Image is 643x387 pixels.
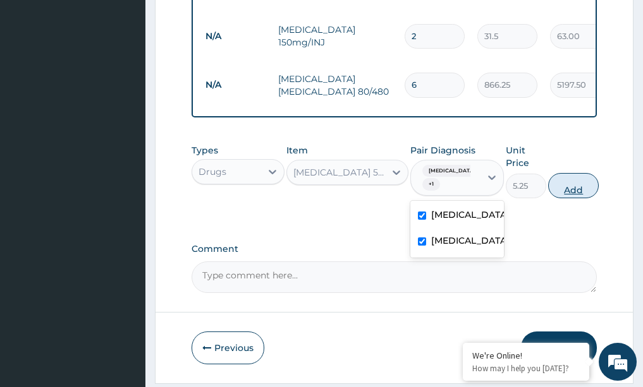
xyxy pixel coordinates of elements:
[431,208,510,221] label: [MEDICAL_DATA]
[506,144,546,169] label: Unit Price
[286,144,308,157] label: Item
[548,173,599,198] button: Add
[472,363,580,374] p: How may I help you today?
[410,144,475,157] label: Pair Diagnosis
[192,331,264,364] button: Previous
[207,6,238,37] div: Minimize live chat window
[192,145,218,156] label: Types
[293,166,386,179] div: [MEDICAL_DATA] 500mg/TAB
[73,114,175,242] span: We're online!
[472,350,580,361] div: We're Online!
[66,71,212,87] div: Chat with us now
[431,234,510,247] label: [MEDICAL_DATA]
[6,255,241,299] textarea: Type your message and hit 'Enter'
[272,66,398,104] td: [MEDICAL_DATA] [MEDICAL_DATA] 80/480
[272,17,398,55] td: [MEDICAL_DATA] 150mg/INJ
[521,331,597,364] button: Submit
[422,165,482,177] span: [MEDICAL_DATA]
[192,244,597,254] label: Comment
[23,63,51,95] img: d_794563401_company_1708531726252_794563401
[422,178,440,191] span: + 1
[199,25,272,48] td: N/A
[199,165,226,178] div: Drugs
[199,73,272,97] td: N/A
